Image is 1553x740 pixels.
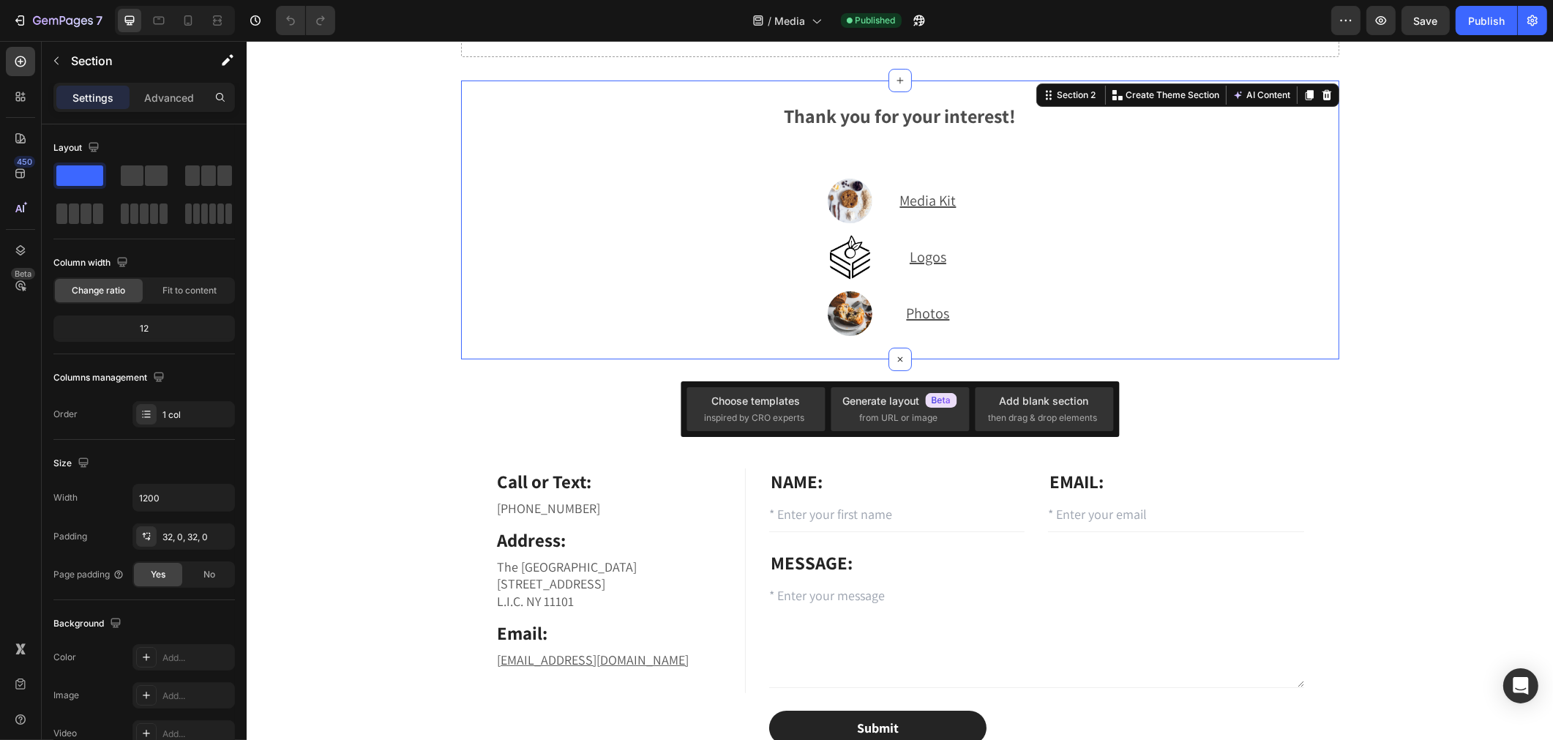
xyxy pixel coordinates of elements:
[11,268,35,280] div: Beta
[880,48,973,61] p: Create Theme Section
[659,263,703,282] a: Photos
[203,568,215,581] span: No
[581,138,626,182] img: plant_based-2.png
[162,531,231,544] div: 32, 0, 32, 0
[53,614,124,634] div: Background
[1456,6,1517,35] button: Publish
[251,459,474,476] p: [PHONE_NUMBER]
[705,411,805,425] span: inspired by CRO experts
[808,48,853,61] div: Section 2
[251,534,474,551] p: [STREET_ADDRESS]
[251,610,443,627] a: [EMAIL_ADDRESS][DOMAIN_NAME]
[53,368,168,388] div: Columns management
[53,568,124,581] div: Page padding
[983,45,1047,63] button: AI Content
[663,206,700,225] a: Logos
[1468,13,1505,29] div: Publish
[856,14,896,27] span: Published
[72,284,126,297] span: Change ratio
[72,90,113,105] p: Settings
[1414,15,1438,27] span: Save
[711,393,800,408] div: Choose templates
[524,510,1056,534] p: MESSAGE:
[1503,668,1538,703] div: Open Intercom Messenger
[71,52,191,70] p: Section
[53,138,102,158] div: Layout
[989,411,1098,425] span: then drag & drop elements
[251,517,474,534] p: The [GEOGRAPHIC_DATA]
[53,491,78,504] div: Width
[251,580,474,605] p: Email:
[775,13,806,29] span: Media
[162,408,231,422] div: 1 col
[162,651,231,665] div: Add...
[581,250,626,295] img: blueberry_crumb.jpg
[860,411,938,425] span: from URL or image
[53,454,92,474] div: Size
[801,456,1057,491] input: * Enter your email
[162,689,231,703] div: Add...
[151,568,165,581] span: Yes
[53,727,77,740] div: Video
[1402,6,1450,35] button: Save
[523,670,740,704] button: Submit
[768,13,772,29] span: /
[537,62,769,87] span: Thank you for your interest!
[53,253,131,273] div: Column width
[1000,393,1089,408] div: Add blank section
[276,6,335,35] div: Undo/Redo
[53,408,78,421] div: Order
[843,393,957,408] div: Generate layout
[803,429,1055,453] p: EMAIL:
[524,429,776,453] p: NAME:
[14,156,35,168] div: 450
[581,194,626,239] img: icon.png
[653,150,709,169] a: Media Kit
[144,90,194,105] p: Advanced
[610,679,652,695] div: Submit
[56,318,232,339] div: 12
[53,530,87,543] div: Padding
[523,456,778,491] input: * Enter your first name
[251,552,474,569] p: L.I.C. NY 11101
[53,689,79,702] div: Image
[133,485,234,511] input: Auto
[251,429,474,453] p: Call or Text:
[53,651,76,664] div: Color
[247,41,1553,740] iframe: Design area
[607,341,700,366] span: Contact us:
[251,487,474,512] p: Address:
[6,6,109,35] button: 7
[162,284,217,297] span: Fit to content
[96,12,102,29] p: 7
